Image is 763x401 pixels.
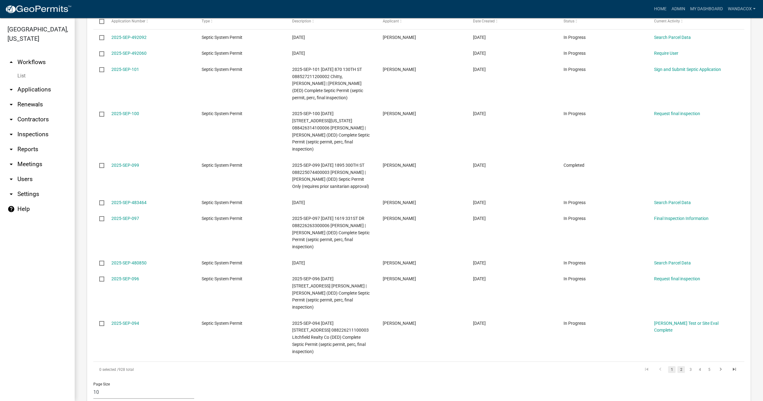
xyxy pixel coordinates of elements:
span: Septic System Permit [202,111,242,116]
span: Current Activity [654,19,680,23]
span: Septic System Permit [202,321,242,326]
datatable-header-cell: Type [196,14,286,29]
i: arrow_drop_down [7,190,15,198]
a: 4 [696,366,704,373]
a: 2025-SEP-096 [111,276,139,281]
span: In Progress [564,321,586,326]
i: arrow_drop_down [7,86,15,93]
span: 2025-SEP-096 09/19/2025 366 W AVE 088525224100005 Kemperman, Nate P | Mc Gary, Alice M (DED) Comp... [292,276,370,310]
a: Sign and Submit Septic Application [654,67,721,72]
a: go to last page [728,366,740,373]
a: [PERSON_NAME] Test or Site Eval Complete [654,321,719,333]
datatable-header-cell: Select [93,14,105,29]
datatable-header-cell: Status [558,14,648,29]
span: In Progress [564,51,586,56]
datatable-header-cell: Date Created [467,14,558,29]
span: In Progress [564,35,586,40]
li: page 2 [676,364,686,375]
span: 2025-SEP-101 10/13/2025 870 130TH ST 088527211200002 Chitty, R Carmen | Chitty, Rodney A (DED) Co... [292,67,363,100]
a: 2025-SEP-097 [111,216,139,221]
a: 2 [677,366,685,373]
span: Septic System Permit [202,276,242,281]
i: arrow_drop_down [7,161,15,168]
span: 09/17/2025 [473,321,486,326]
span: Tonya Smith [383,216,416,221]
a: 1 [668,366,676,373]
span: Type [202,19,210,23]
span: Application Number [111,19,145,23]
span: Septic System Permit [202,67,242,72]
span: In Progress [564,260,586,265]
i: arrow_drop_down [7,116,15,123]
li: page 3 [686,364,695,375]
span: 2025-SEP-097 09/23/2025 1619 331ST DR 088226263300006 Hiveley, Steven W | Hiveley, Denise M (DED)... [292,216,370,249]
span: Septic System Permit [202,200,242,205]
span: 10/13/2025 [473,51,486,56]
span: Jordan Kramer [383,321,416,326]
a: Request final inspection [654,276,700,281]
a: Request final inspection [654,111,700,116]
a: Final Inspection Information [654,216,709,221]
span: Rick Rogers [383,200,416,205]
i: arrow_drop_down [7,101,15,108]
span: Angela L Stephens [383,67,416,72]
a: Search Parcel Data [654,260,691,265]
a: 3 [687,366,694,373]
span: 10/07/2025 [473,111,486,116]
span: 10/14/2025 [292,35,305,40]
a: Require User [654,51,678,56]
span: Sean Luellen [383,163,416,168]
a: WandaCox [725,3,758,15]
span: 2025-SEP-100 10/07/2025 1155 MONTANA RD 088426314100006 Doran, Matthew D | Doran, Abbie R (DED) C... [292,111,370,152]
datatable-header-cell: Description [286,14,377,29]
span: Tonya Smith [383,111,416,116]
i: arrow_drop_up [7,58,15,66]
a: 2025-SEP-094 [111,321,139,326]
span: 10/12/2025 [473,67,486,72]
datatable-header-cell: Application Number [105,14,196,29]
span: Status [564,19,574,23]
span: Septic System Permit [202,51,242,56]
a: Admin [669,3,688,15]
span: 0 selected / [99,367,119,372]
a: 2025-SEP-101 [111,67,139,72]
span: 09/23/2025 [473,216,486,221]
li: page 5 [704,364,714,375]
span: In Progress [564,216,586,221]
span: Completed [564,163,584,168]
span: Date Created [473,19,495,23]
i: help [7,205,15,213]
i: arrow_drop_down [7,131,15,138]
span: 10/14/2025 [292,51,305,56]
span: 09/24/2025 [292,200,305,205]
span: Nathan P Kemperman [383,260,416,265]
a: Search Parcel Data [654,200,691,205]
a: My Dashboard [688,3,725,15]
span: Septic System Permit [202,35,242,40]
a: 2025-SEP-099 [111,163,139,168]
a: go to next page [715,366,727,373]
span: In Progress [564,276,586,281]
span: Septic System Permit [202,163,242,168]
span: In Progress [564,67,586,72]
datatable-header-cell: Current Activity [648,14,738,29]
a: 2025-SEP-492092 [111,35,147,40]
a: 5 [705,366,713,373]
span: Septic System Permit [202,260,242,265]
i: arrow_drop_down [7,146,15,153]
span: 2025-SEP-094 09/17/2025 2359 VIOLET AVE 088226211100003 Litchfield Realty Co (DED) Complete Septi... [292,321,369,354]
a: 2025-SEP-483464 [111,200,147,205]
span: In Progress [564,200,586,205]
span: Nathan P Kemperman [383,276,416,281]
span: 09/19/2025 [473,260,486,265]
span: 09/24/2025 [473,200,486,205]
span: Description [292,19,311,23]
span: 10/14/2025 [473,35,486,40]
span: Adam Davis [383,35,416,40]
li: page 4 [695,364,704,375]
span: In Progress [564,111,586,116]
span: 09/25/2025 [473,163,486,168]
i: arrow_drop_down [7,175,15,183]
span: 2025-SEP-099 09/25/2025 1895 300TH ST 088225074400003 Hiveley, Steven W | Hiveley, Denise M (DED)... [292,163,369,189]
a: go to previous page [654,366,666,373]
